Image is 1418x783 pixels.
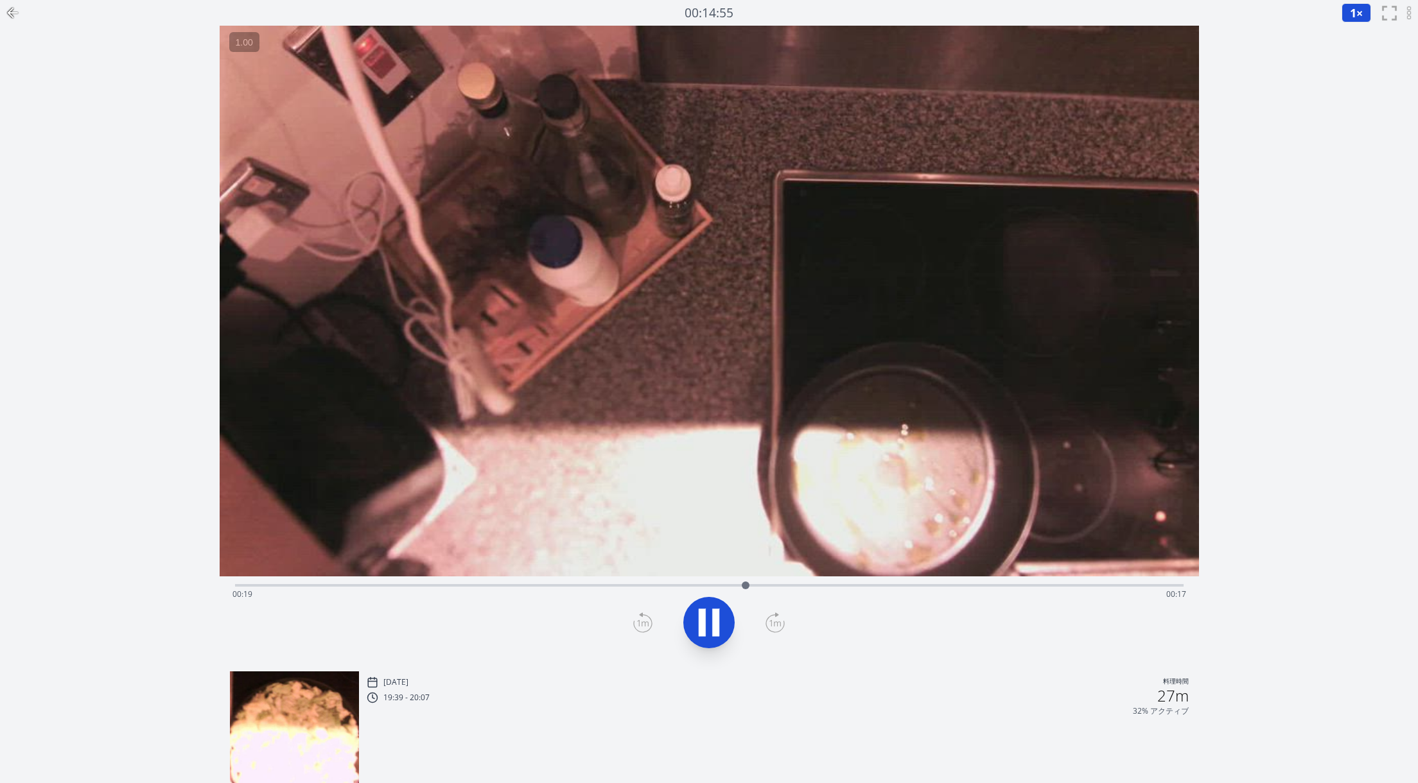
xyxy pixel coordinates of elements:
[685,4,733,22] a: 00:14:55
[1166,589,1186,599] span: 00:17
[383,677,408,687] p: [DATE]
[1342,3,1371,22] button: 1×
[1350,5,1356,21] span: 1
[232,589,252,599] span: 00:19
[1163,676,1189,688] p: 料理時間
[1133,706,1189,716] p: 32% アクティブ
[383,693,430,703] p: 19:39 - 20:07
[1157,688,1189,703] h2: 27m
